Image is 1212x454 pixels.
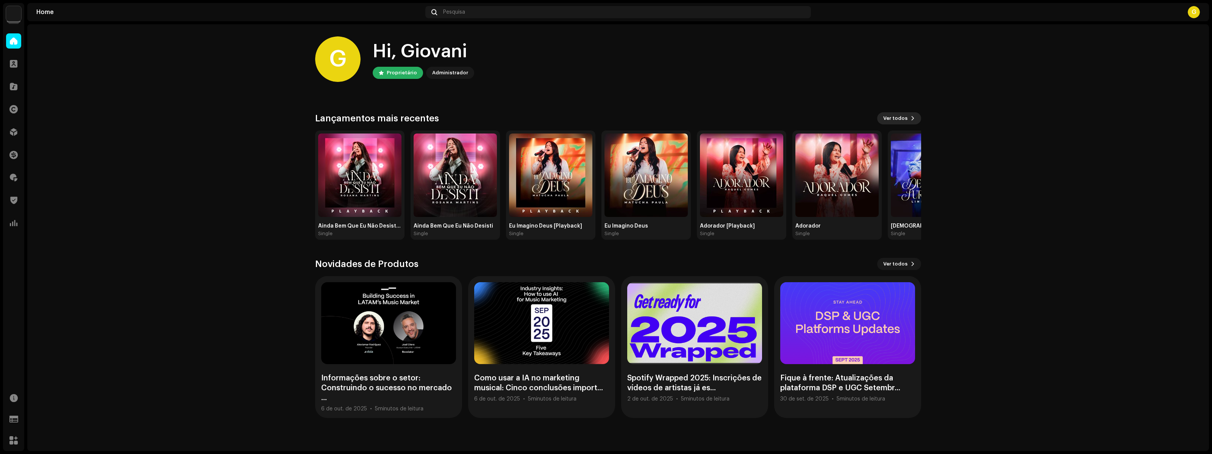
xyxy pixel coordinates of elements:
[509,231,523,237] div: Single
[315,112,439,124] h3: Lançamentos mais recentes
[414,231,428,237] div: Single
[531,396,576,402] span: minutos de leitura
[684,396,729,402] span: minutos de leitura
[375,406,423,412] div: 5
[604,134,688,217] img: 21136aba-abb0-4141-9371-5b3280f0f12f
[780,396,829,402] div: 30 de set. de 2025
[676,396,678,402] div: •
[321,406,367,412] div: 6 de out. de 2025
[627,396,673,402] div: 2 de out. de 2025
[387,68,417,77] div: Proprietário
[795,134,879,217] img: 5949d1fb-d7da-4434-a2ca-9b90dcc4d520
[36,9,422,15] div: Home
[795,223,879,229] div: Adorador
[891,231,905,237] div: Single
[6,6,21,21] img: 66bce8da-2cef-42a1-a8c4-ff775820a5f9
[414,134,497,217] img: 1d967e07-575a-4564-adcc-55fe536f0e51
[837,396,885,402] div: 5
[700,231,714,237] div: Single
[373,39,474,64] div: Hi, Giovani
[474,396,520,402] div: 6 de out. de 2025
[891,223,974,229] div: [DEMOGRAPHIC_DATA] Vai Te Surpreender
[315,36,361,82] div: G
[604,231,619,237] div: Single
[840,396,885,402] span: minutos de leitura
[1188,6,1200,18] div: G
[795,231,810,237] div: Single
[378,406,423,412] span: minutos de leitura
[700,223,783,229] div: Adorador [Playback]
[877,112,921,124] button: Ver todos
[315,258,419,270] h3: Novidades de Produtos
[443,9,465,15] span: Pesquisa
[780,373,915,393] div: Fique à frente: Atualizações da plataforma DSP e UGC Setembr...
[883,256,907,272] span: Ver todos
[370,406,372,412] div: •
[414,223,497,229] div: Ainda Bem Que Eu Não Desisti
[509,223,592,229] div: Eu Imagino Deus [Playback]
[318,231,333,237] div: Single
[432,68,468,77] div: Administrador
[528,396,576,402] div: 5
[891,134,974,217] img: d16eab28-5415-4ec2-9cfd-91684eaf3329
[509,134,592,217] img: d4861607-da4e-4ffb-acc1-d7e84633c6ed
[523,396,525,402] div: •
[832,396,834,402] div: •
[318,134,401,217] img: 28a5f56f-bc3c-4744-a5f4-2d116279e23f
[474,373,609,393] div: Como usar a IA no marketing musical: Cinco conclusões import...
[883,111,907,126] span: Ver todos
[700,134,783,217] img: 8c43304a-e469-448a-b7c6-d045763341eb
[681,396,729,402] div: 5
[877,258,921,270] button: Ver todos
[321,373,456,403] div: Informações sobre o setor: Construindo o sucesso no mercado ...
[318,223,401,229] div: Ainda Bem Que Eu Não Desisti [Playback]
[604,223,688,229] div: Eu Imagino Deus
[627,373,762,393] div: Spotify Wrapped 2025: Inscrições de vídeos de artistas já es...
